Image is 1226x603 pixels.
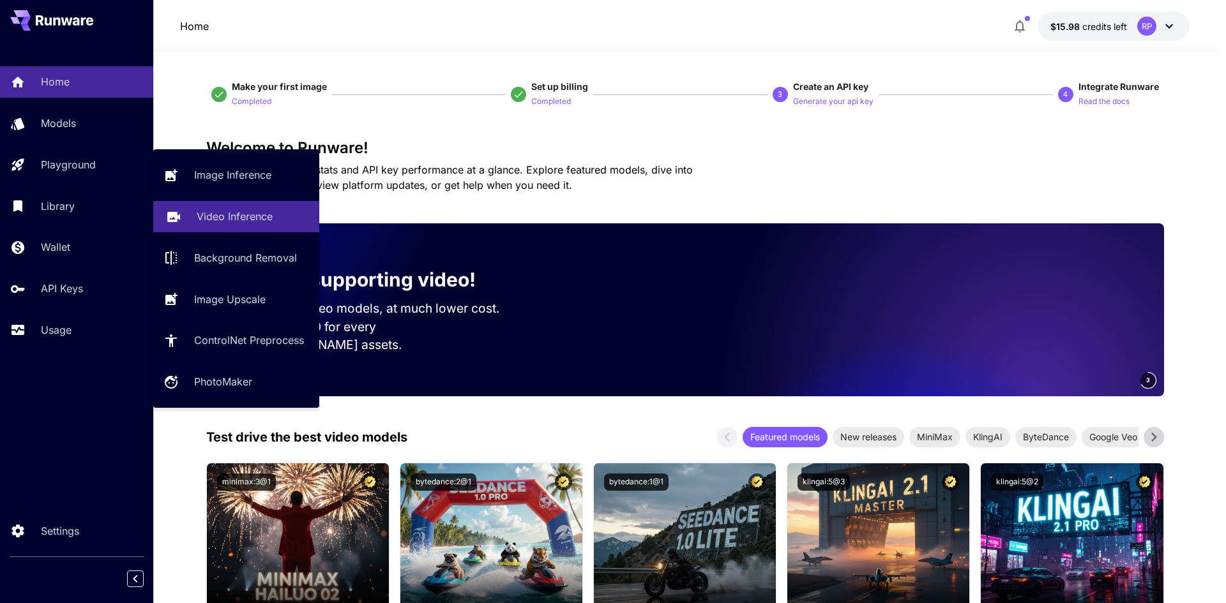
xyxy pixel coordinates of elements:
span: Google Veo [1082,430,1145,443]
p: Image Upscale [194,292,266,307]
p: Save up to $500 for every 1000 [PERSON_NAME] assets. [227,318,524,355]
p: Home [180,19,209,34]
span: KlingAI [965,430,1010,443]
span: Featured models [743,430,828,443]
button: bytedance:1@1 [604,473,669,491]
p: 3 [778,89,782,100]
p: Completed [232,96,271,108]
span: ByteDance [1015,430,1077,443]
p: Models [41,115,76,131]
p: Settings [41,523,79,539]
p: Image Inference [194,167,271,182]
p: Home [41,74,70,89]
a: ControlNet Preprocess [153,325,319,356]
p: Library [41,198,75,214]
button: Certified Model – Vetted for best performance and includes a commercial license. [555,473,572,491]
span: New releases [833,430,904,443]
p: 4 [1063,89,1068,100]
a: PhotoMaker [153,366,319,398]
button: Certified Model – Vetted for best performance and includes a commercial license. [748,473,766,491]
p: ControlNet Preprocess [194,332,304,348]
a: Image Inference [153,160,319,191]
button: minimax:3@1 [217,473,276,491]
nav: breadcrumb [180,19,209,34]
button: Certified Model – Vetted for best performance and includes a commercial license. [1136,473,1153,491]
button: $15.97648 [1038,11,1190,41]
p: Wallet [41,239,70,255]
button: klingai:5@2 [991,473,1043,491]
p: Background Removal [194,250,297,265]
div: Collapse sidebar [137,567,153,590]
span: MiniMax [909,430,960,443]
p: Playground [41,157,96,172]
p: Video Inference [197,209,273,224]
span: Integrate Runware [1078,81,1159,92]
button: Collapse sidebar [127,570,144,587]
p: API Keys [41,281,83,296]
p: Read the docs [1078,96,1130,108]
span: Make your first image [232,81,327,92]
span: Check out your usage stats and API key performance at a glance. Explore featured models, dive int... [206,163,693,191]
p: PhotoMaker [194,374,252,389]
span: credits left [1082,21,1127,32]
span: Create an API key [793,81,868,92]
a: Image Upscale [153,283,319,315]
p: Usage [41,322,72,338]
span: 3 [1146,375,1150,385]
p: Now supporting video! [262,265,476,294]
button: bytedance:2@1 [411,473,476,491]
button: Certified Model – Vetted for best performance and includes a commercial license. [942,473,959,491]
p: Generate your api key [793,96,874,108]
p: Run the best video models, at much lower cost. [227,299,524,318]
a: Video Inference [153,201,319,232]
h3: Welcome to Runware! [206,139,1164,157]
button: Certified Model – Vetted for best performance and includes a commercial license. [361,473,379,491]
div: RP [1137,17,1156,36]
a: Background Removal [153,242,319,274]
button: klingai:5@3 [798,473,850,491]
span: Set up billing [531,81,588,92]
div: $15.97648 [1050,20,1127,33]
p: Test drive the best video models [206,428,407,447]
span: $15.98 [1050,21,1082,32]
p: Completed [531,96,571,108]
